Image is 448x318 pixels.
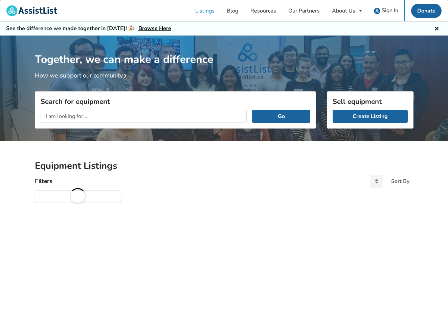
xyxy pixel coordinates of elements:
h1: Together, we can make a difference [35,36,413,66]
a: Browse Here [138,25,171,32]
img: user icon [374,8,380,14]
img: assistlist-logo [6,5,57,16]
h4: Filters [35,177,52,185]
h3: Sell equipment [333,97,408,106]
a: Resources [244,0,282,21]
h2: Equipment Listings [35,160,413,172]
a: Donate [411,4,442,18]
div: Sort By [391,179,409,184]
a: Blog [221,0,244,21]
a: How we support our community [35,71,130,79]
a: user icon Sign In [368,0,404,21]
a: Listings [189,0,221,21]
div: About Us [332,8,355,14]
button: Go [252,110,310,123]
h3: Search for equipment [41,97,310,106]
a: Our Partners [282,0,326,21]
h5: See the difference we made together in [DATE]! 🎉 [6,25,171,32]
a: Create Listing [333,110,408,123]
span: Sign In [382,7,398,14]
input: I am looking for... [41,110,247,123]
